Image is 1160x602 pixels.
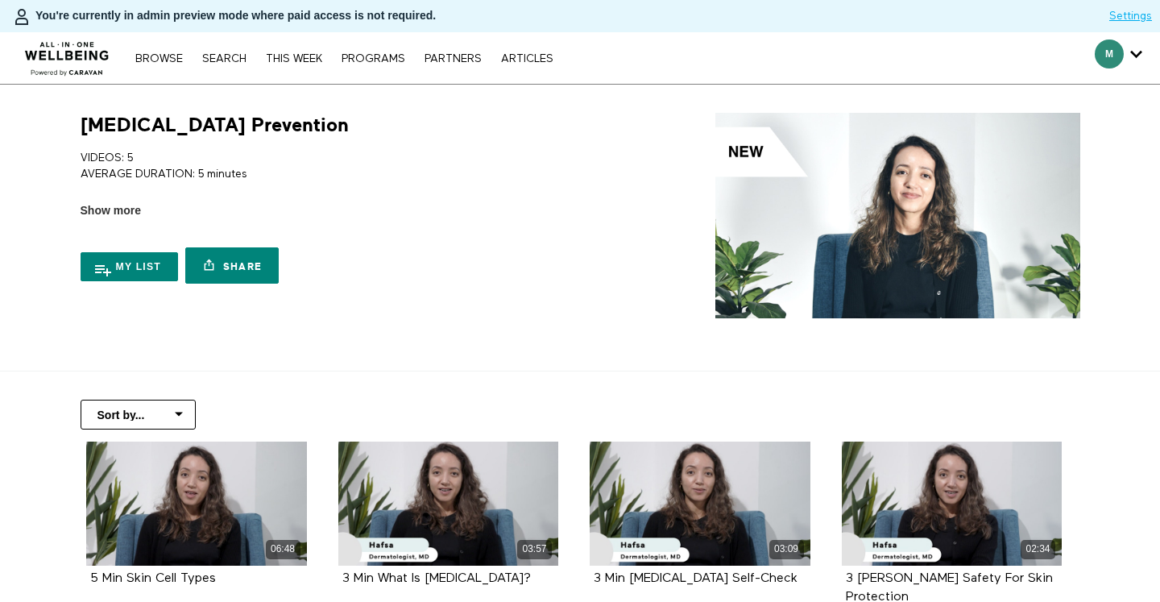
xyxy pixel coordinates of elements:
[1083,32,1154,84] div: Secondary
[842,442,1063,566] a: 3 Min Sun Safety For Skin Protection 02:34
[12,7,31,27] img: person-bdfc0eaa9744423c596e6e1c01710c89950b1dff7c83b5d61d716cfd8139584f.svg
[258,53,330,64] a: THIS WEEK
[266,540,300,558] div: 06:48
[590,442,810,566] a: 3 Min Skin Cancer Self-Check 03:09
[493,53,561,64] a: ARTICLES
[90,572,216,584] a: 5 Min Skin Cell Types
[81,113,349,138] h1: [MEDICAL_DATA] Prevention
[81,252,179,281] button: My list
[715,113,1080,318] img: Skin Cancer Prevention
[127,50,561,66] nav: Primary
[342,572,531,584] a: 3 Min What Is [MEDICAL_DATA]?
[81,150,574,183] p: VIDEOS: 5 AVERAGE DURATION: 5 minutes
[594,572,797,585] strong: 3 Min Skin Cancer Self-Check
[86,442,307,566] a: 5 Min Skin Cell Types 06:48
[1021,540,1055,558] div: 02:34
[194,53,255,64] a: Search
[769,540,804,558] div: 03:09
[338,442,559,566] a: 3 Min What Is Skin Cancer? 03:57
[342,572,531,585] strong: 3 Min What Is Skin Cancer?
[127,53,191,64] a: Browse
[185,247,279,284] a: Share
[416,53,490,64] a: PARTNERS
[517,540,552,558] div: 03:57
[1109,8,1152,24] a: Settings
[19,30,116,78] img: CARAVAN
[594,572,797,584] a: 3 Min [MEDICAL_DATA] Self-Check
[90,572,216,585] strong: 5 Min Skin Cell Types
[81,202,141,219] span: Show more
[333,53,413,64] a: PROGRAMS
